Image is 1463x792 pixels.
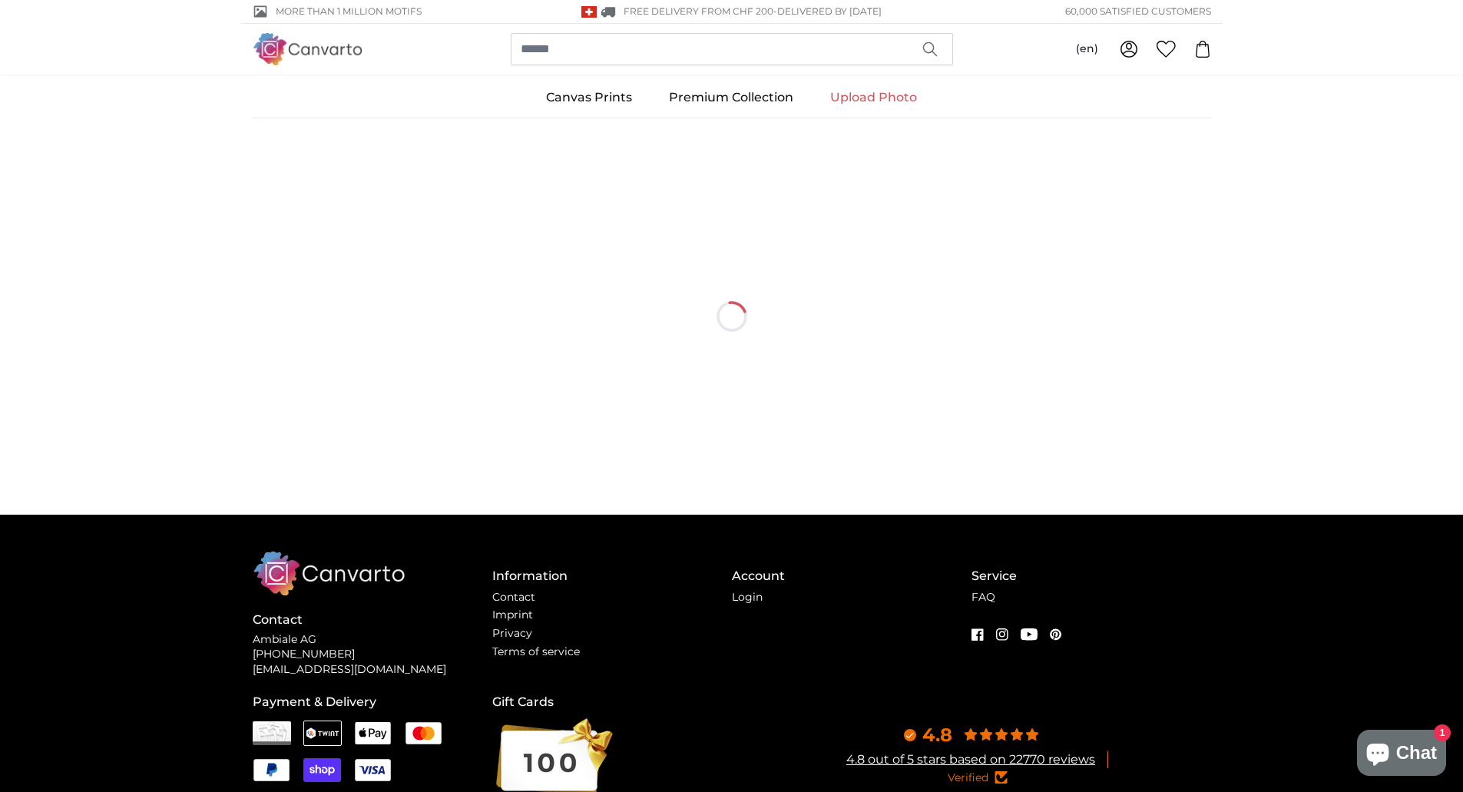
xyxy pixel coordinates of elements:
[303,721,342,745] img: Twint
[732,590,763,604] a: Login
[732,567,971,585] h4: Account
[492,645,580,658] a: Terms of service
[276,5,422,18] span: More than 1 million motifs
[971,567,1211,585] h4: Service
[971,590,995,604] a: FAQ
[253,33,363,65] img: Canvarto
[253,611,492,629] h4: Contact
[492,608,533,621] a: Imprint
[253,632,492,678] p: Ambiale AG [PHONE_NUMBER] [EMAIL_ADDRESS][DOMAIN_NAME]
[846,752,1095,767] a: 4.8 out of 5 stars based on 22770 reviews
[732,723,1211,787] a: 4.8 4.8 out of 5 stars based on 22770 reviewsVerified
[1352,730,1451,780] inbox-online-store-chat: Shopify online store chat
[777,5,882,17] span: Delivered by [DATE]
[528,78,650,118] a: Canvas Prints
[492,567,732,585] h4: Information
[650,78,812,118] a: Premium Collection
[812,78,935,118] a: Upload Photo
[581,6,597,18] img: Switzerland
[1064,35,1110,63] button: (en)
[253,721,291,746] img: Invoice
[253,693,492,711] h4: Payment & Delivery
[492,590,535,604] a: Contact
[492,626,532,640] a: Privacy
[624,5,773,17] span: FREE delivery from CHF 200
[773,5,882,17] span: -
[1065,5,1211,18] span: 60,000 satisfied customers
[492,693,732,711] h4: Gift Cards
